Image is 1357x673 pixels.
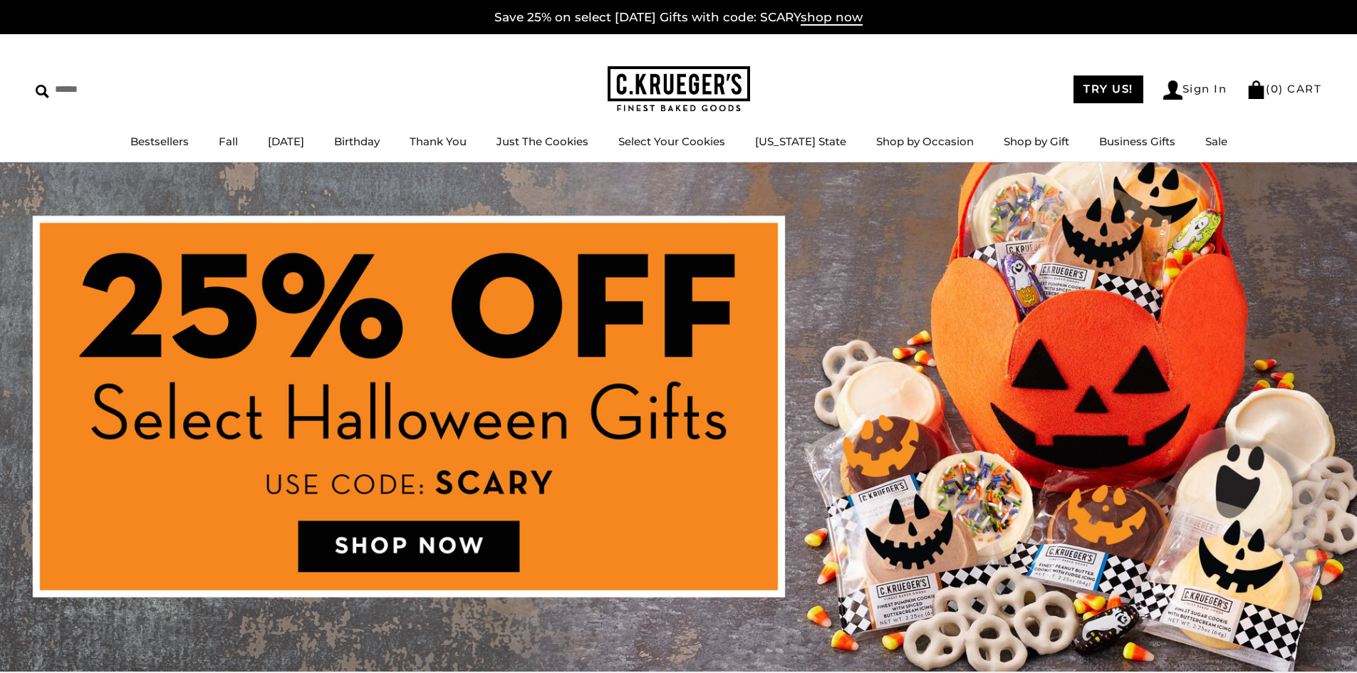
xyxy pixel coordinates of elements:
a: Business Gifts [1099,135,1175,148]
img: Account [1163,80,1182,100]
a: Thank You [410,135,467,148]
a: Save 25% on select [DATE] Gifts with code: SCARYshop now [494,10,863,26]
a: Just The Cookies [496,135,588,148]
a: Sign In [1163,80,1227,100]
a: [DATE] [268,135,304,148]
img: Search [36,85,49,98]
span: shop now [801,10,863,26]
a: Select Your Cookies [618,135,725,148]
a: Bestsellers [130,135,189,148]
a: (0) CART [1247,82,1321,95]
a: Sale [1205,135,1227,148]
a: TRY US! [1073,75,1143,103]
a: Fall [219,135,238,148]
img: C.KRUEGER'S [608,66,750,113]
a: Shop by Gift [1004,135,1069,148]
img: Bag [1247,80,1266,99]
a: [US_STATE] State [755,135,846,148]
a: Shop by Occasion [876,135,974,148]
span: 0 [1271,82,1279,95]
input: Search [36,78,205,100]
a: Birthday [334,135,380,148]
